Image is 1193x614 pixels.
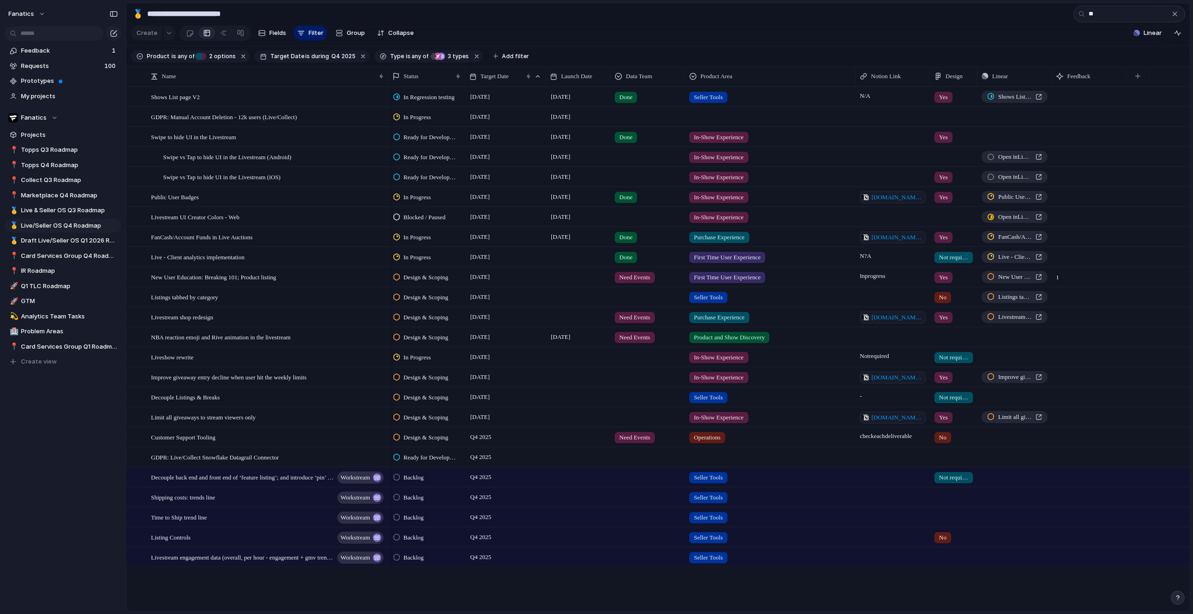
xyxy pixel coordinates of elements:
[104,61,117,71] span: 100
[163,151,291,162] span: Swipe vs Tap to hide UI in the Livestream (Android)
[310,52,329,61] span: during
[21,92,118,101] span: My projects
[5,203,121,217] a: 🥇Live & Seller OS Q3 Roadmap
[171,52,176,61] span: is
[373,26,418,40] button: Collapse
[981,271,1048,283] a: New User Education: Breaking 101; Product listing
[468,291,492,303] span: [DATE]
[946,72,963,81] span: Design
[5,219,121,233] a: 🥇Live/Seller OS Q4 Roadmap
[21,342,118,351] span: Card Services Group Q1 Roadmap
[694,193,744,202] span: In-Show Experience
[21,236,118,245] span: Draft Live/Seller OS Q1 2026 Roadmap
[21,327,118,336] span: Problem Areas
[411,52,429,61] span: any of
[5,158,121,172] a: 📍Topps Q4 Roadmap
[133,7,143,20] div: 🥇
[309,28,323,38] span: Filter
[21,145,118,155] span: Topps Q3 Roadmap
[694,313,745,322] span: Purchase Experience
[939,193,948,202] span: Yes
[163,171,281,182] span: Swipe vs Tap to hide UI in the Livestream (iOS)
[981,231,1048,243] a: FanCash/Account Funds in Live Auctions
[700,72,732,81] span: Product Area
[468,211,492,223] span: [DATE]
[21,191,118,200] span: Marketplace Q4 Roadmap
[561,72,592,81] span: Launch Date
[5,355,121,369] button: Create view
[21,46,109,55] span: Feedback
[694,393,723,402] span: Seller Tools
[981,311,1048,323] a: Livestream shop redesign
[619,193,632,202] span: Done
[404,473,424,482] span: Backlog
[331,52,356,61] span: Q4 2025
[151,391,220,402] span: Decouple Listings & Breaks
[8,191,18,200] button: 📍
[8,175,18,185] button: 📍
[341,531,370,544] span: workstream
[445,52,469,61] span: types
[151,371,307,382] span: Improve giveaway entry decline when user hit the weekly limits
[406,52,411,61] span: is
[10,250,16,261] div: 📍
[5,234,121,248] a: 🥇Draft Live/Seller OS Q1 2026 Roadmap
[404,173,457,182] span: Ready for Development
[981,91,1048,103] a: Shows List page V2
[939,373,948,382] span: Yes
[151,131,236,142] span: Swipe to hide UI in the Livestream
[856,388,930,401] span: -
[404,113,431,122] span: In Progress
[21,251,118,261] span: Card Services Group Q4 Roadmap
[981,291,1048,303] a: Listings tabbed by category
[5,310,121,324] a: 💫Analytics Team Tasks
[619,313,650,322] span: Need Events
[162,72,176,81] span: Name
[5,324,121,338] a: 🏥Problem Areas
[151,251,245,262] span: Live - Client analytics implementation
[21,61,102,71] span: Requests
[549,331,573,343] span: [DATE]
[10,341,16,352] div: 📍
[992,72,1008,81] span: Linear
[10,281,16,291] div: 🚀
[10,326,16,337] div: 🏥
[860,311,926,324] a: [DOMAIN_NAME][URL]
[341,491,370,504] span: workstream
[5,44,121,58] a: Feedback1
[21,206,118,215] span: Live & Seller OS Q3 Roadmap
[468,512,494,523] span: Q4 2025
[151,211,240,222] span: Livestream UI Creator Colors - Web
[468,472,494,483] span: Q4 2025
[981,251,1048,263] a: Live - Client analytics implementation
[21,175,118,185] span: Collect Q3 Roadmap
[8,161,18,170] button: 📍
[404,273,448,282] span: Design & Scoping
[195,51,238,61] button: 2 options
[981,411,1048,423] a: Limit all giveaways to stream viewers only
[939,353,968,362] span: Not required
[404,413,448,422] span: Design & Scoping
[5,143,121,157] a: 📍Topps Q3 Roadmap
[8,266,18,276] button: 📍
[5,279,121,293] a: 🚀Q1 TLC Roadmap
[468,492,494,503] span: Q4 2025
[404,393,448,402] span: Design & Scoping
[468,371,492,383] span: [DATE]
[5,294,121,308] a: 🚀GTM
[939,473,968,482] span: Not required
[939,233,948,242] span: Yes
[404,293,448,302] span: Design & Scoping
[694,173,744,182] span: In-Show Experience
[981,171,1048,183] a: Open inLinear
[429,51,471,61] button: 3 types
[939,433,946,442] span: No
[151,432,215,442] span: Customer Support Tooling
[10,175,16,186] div: 📍
[856,248,930,261] span: N?A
